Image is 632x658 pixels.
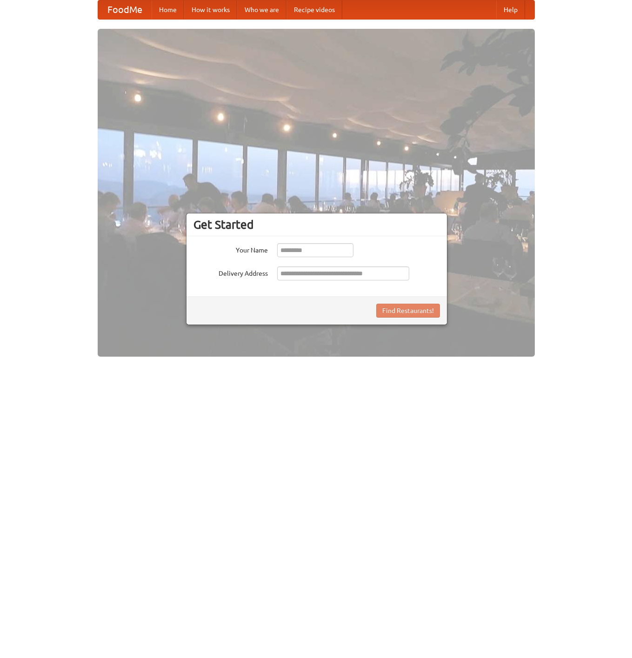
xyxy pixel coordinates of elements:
[184,0,237,19] a: How it works
[193,218,440,232] h3: Get Started
[193,266,268,278] label: Delivery Address
[152,0,184,19] a: Home
[286,0,342,19] a: Recipe videos
[98,0,152,19] a: FoodMe
[193,243,268,255] label: Your Name
[376,304,440,318] button: Find Restaurants!
[496,0,525,19] a: Help
[237,0,286,19] a: Who we are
